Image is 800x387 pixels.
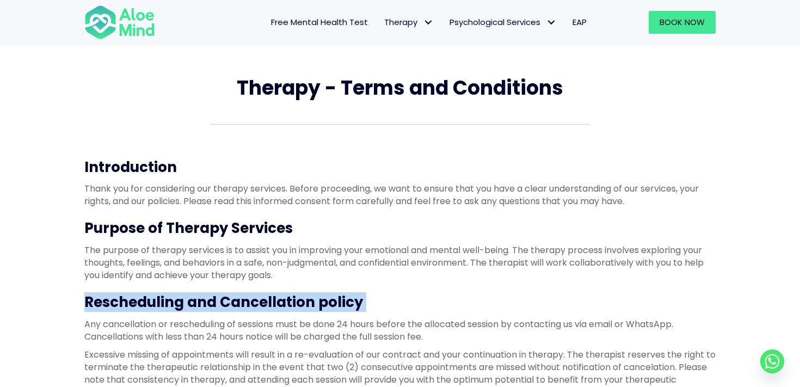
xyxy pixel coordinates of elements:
[564,11,595,34] a: EAP
[271,16,368,28] span: Free Mental Health Test
[169,11,595,34] nav: Menu
[84,244,716,282] p: The purpose of therapy services is to assist you in improving your emotional and mental well-bein...
[84,157,716,177] h3: Introduction
[543,15,559,30] span: Psychological Services: submenu
[84,218,716,238] h3: Purpose of Therapy Services
[84,318,716,343] p: Any cancellation or rescheduling of sessions must be done 24 hours before the allocated session b...
[649,11,716,34] a: Book Now
[384,16,433,28] span: Therapy
[84,292,716,312] h3: Rescheduling and Cancellation policy
[450,16,556,28] span: Psychological Services
[420,15,436,30] span: Therapy: submenu
[237,74,563,102] span: Therapy - Terms and Conditions
[84,182,716,207] p: Thank you for considering our therapy services. Before proceeding, we want to ensure that you hav...
[441,11,564,34] a: Psychological ServicesPsychological Services: submenu
[263,11,376,34] a: Free Mental Health Test
[760,349,784,373] a: Whatsapp
[376,11,441,34] a: TherapyTherapy: submenu
[573,16,587,28] span: EAP
[84,4,155,40] img: Aloe mind Logo
[660,16,705,28] span: Book Now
